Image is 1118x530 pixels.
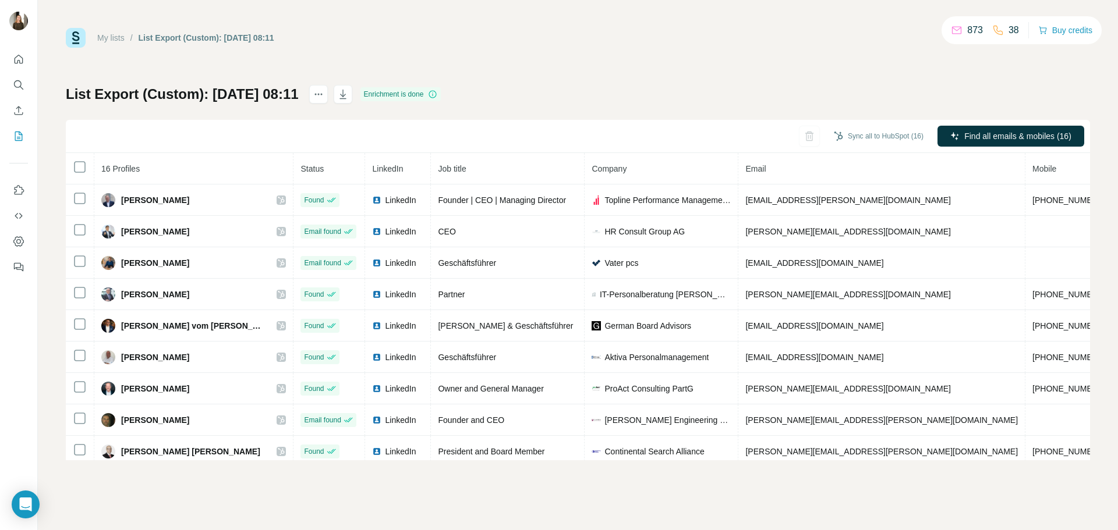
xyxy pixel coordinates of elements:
span: [PHONE_NUMBER] [1032,321,1106,330]
img: company-logo [592,447,601,456]
span: LinkedIn [385,351,416,363]
img: LinkedIn logo [372,195,381,205]
button: Quick start [9,49,28,70]
button: Feedback [9,257,28,278]
span: [PERSON_NAME] [121,289,189,300]
img: company-logo [592,258,601,268]
img: LinkedIn logo [372,290,381,299]
button: My lists [9,126,28,147]
span: [PHONE_NUMBER] [1032,353,1106,362]
button: Use Surfe on LinkedIn [9,180,28,201]
img: Avatar [9,12,28,30]
img: Avatar [101,225,115,239]
img: LinkedIn logo [372,415,381,425]
span: Found [304,383,324,394]
span: LinkedIn [385,414,416,426]
span: LinkedIn [372,164,403,173]
span: LinkedIn [385,257,416,269]
span: Geschäftsführer [438,353,496,362]
button: Sync all to HubSpot (16) [826,127,932,145]
span: Topline Performance Management GmbH [604,194,731,206]
span: LinkedIn [385,226,416,237]
img: LinkedIn logo [372,384,381,393]
span: Founder and CEO [438,415,504,425]
span: LinkedIn [385,320,416,332]
span: [PERSON_NAME] [121,226,189,237]
img: company-logo [592,321,601,330]
img: LinkedIn logo [372,321,381,330]
img: LinkedIn logo [372,353,381,362]
span: Found [304,352,324,362]
span: Company [592,164,627,173]
button: Search [9,74,28,95]
span: [PERSON_NAME][EMAIL_ADDRESS][PERSON_NAME][DOMAIN_NAME] [745,415,1018,425]
h1: List Export (Custom): [DATE] 08:11 [66,85,299,104]
span: Email [745,164,766,173]
span: Status [300,164,324,173]
span: Find all emails & mobiles (16) [964,130,1071,142]
span: [PERSON_NAME] & Geschäftsführer [438,321,573,330]
img: Avatar [101,256,115,270]
span: [EMAIL_ADDRESS][PERSON_NAME][DOMAIN_NAME] [745,195,950,205]
span: German Board Advisors [604,320,691,332]
span: IT-Personalberatung [PERSON_NAME] & [PERSON_NAME] GmbH & Co. KG [600,289,731,300]
span: [PERSON_NAME][EMAIL_ADDRESS][PERSON_NAME][DOMAIN_NAME] [745,447,1018,456]
span: Geschäftsführer [438,258,496,268]
span: Job title [438,164,466,173]
span: Partner [438,290,465,299]
p: 873 [967,23,983,37]
span: Vater pcs [604,257,638,269]
span: Email found [304,415,341,425]
span: [PERSON_NAME][EMAIL_ADDRESS][DOMAIN_NAME] [745,227,950,236]
img: Avatar [101,319,115,333]
span: [PERSON_NAME] vom [PERSON_NAME] [121,320,265,332]
p: 38 [1009,23,1019,37]
img: Avatar [101,350,115,364]
button: actions [309,85,328,104]
span: Email found [304,258,341,268]
span: [PERSON_NAME] Engineering & Consulting [604,414,731,426]
button: Find all emails & mobiles (16) [937,126,1084,147]
img: LinkedIn logo [372,227,381,236]
span: Mobile [1032,164,1056,173]
span: ProAct Consulting PartG [604,383,694,394]
button: Enrich CSV [9,100,28,121]
span: [PHONE_NUMBER] [1032,447,1106,456]
span: Found [304,195,324,205]
img: Surfe Logo [66,28,86,48]
span: LinkedIn [385,289,416,300]
img: company-logo [592,384,601,393]
span: LinkedIn [385,383,416,394]
span: President and Board Member [438,447,544,456]
span: [PERSON_NAME] [121,194,189,206]
img: company-logo [592,353,601,362]
span: Found [304,289,324,300]
span: [PERSON_NAME] [121,351,189,363]
img: Avatar [101,287,115,301]
span: 16 Profiles [101,164,140,173]
img: company-logo [592,227,601,236]
button: Use Surfe API [9,205,28,226]
a: My lists [97,33,125,42]
img: company-logo [592,195,601,205]
img: company-logo [592,415,601,425]
span: Continental Search Alliance [604,446,704,457]
img: Avatar [101,444,115,458]
span: Aktiva Personalmanagement [604,351,709,363]
span: [PHONE_NUMBER] [1032,384,1106,393]
div: Open Intercom Messenger [12,490,40,518]
button: Dashboard [9,231,28,252]
span: CEO [438,227,455,236]
span: [PERSON_NAME][EMAIL_ADDRESS][DOMAIN_NAME] [745,384,950,393]
img: LinkedIn logo [372,258,381,268]
img: Avatar [101,413,115,427]
span: Found [304,446,324,457]
img: Avatar [101,382,115,396]
span: Found [304,321,324,331]
span: LinkedIn [385,446,416,457]
div: Enrichment is done [360,87,441,101]
img: LinkedIn logo [372,447,381,456]
button: Buy credits [1038,22,1092,38]
span: [PHONE_NUMBER] [1032,290,1106,299]
span: [PHONE_NUMBER] [1032,195,1106,205]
